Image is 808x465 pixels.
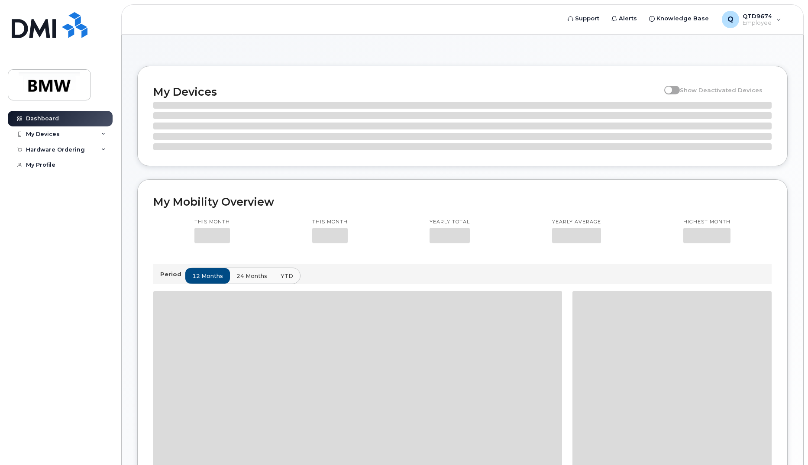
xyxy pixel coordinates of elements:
[312,219,348,226] p: This month
[236,272,267,280] span: 24 months
[680,87,763,94] span: Show Deactivated Devices
[153,195,772,208] h2: My Mobility Overview
[683,219,730,226] p: Highest month
[153,85,660,98] h2: My Devices
[160,270,185,278] p: Period
[194,219,230,226] p: This month
[552,219,601,226] p: Yearly average
[281,272,293,280] span: YTD
[430,219,470,226] p: Yearly total
[664,82,671,89] input: Show Deactivated Devices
